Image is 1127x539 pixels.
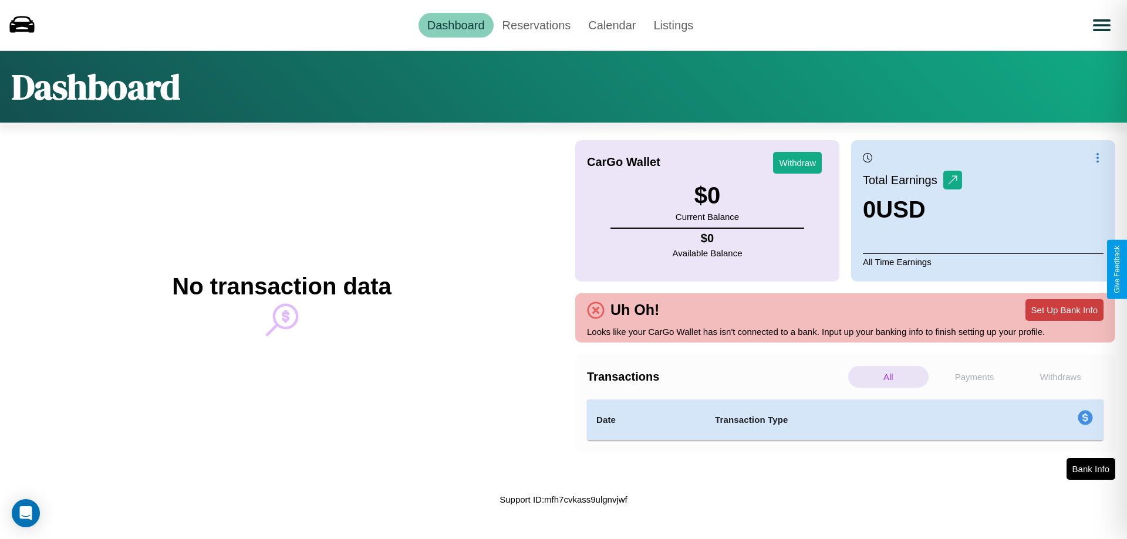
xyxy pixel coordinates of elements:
[645,13,702,38] a: Listings
[1085,9,1118,42] button: Open menu
[12,63,180,111] h1: Dashboard
[587,155,660,169] h4: CarGo Wallet
[579,13,645,38] a: Calendar
[1020,366,1101,388] p: Withdraws
[494,13,580,38] a: Reservations
[172,273,391,300] h2: No transaction data
[419,13,494,38] a: Dashboard
[12,499,40,527] div: Open Intercom Messenger
[1113,246,1121,293] div: Give Feedback
[500,491,627,507] p: Support ID: mfh7cvkass9ulgnvjwf
[676,182,739,209] h3: $ 0
[1025,299,1104,321] button: Set Up Bank Info
[1067,458,1115,480] button: Bank Info
[715,413,981,427] h4: Transaction Type
[605,301,665,318] h4: Uh Oh!
[863,170,943,191] p: Total Earnings
[673,245,743,261] p: Available Balance
[848,366,929,388] p: All
[587,399,1104,440] table: simple table
[773,152,822,174] button: Withdraw
[587,324,1104,340] p: Looks like your CarGo Wallet has isn't connected to a bank. Input up your banking info to finish ...
[863,196,962,223] h3: 0 USD
[673,232,743,245] h4: $ 0
[587,370,845,384] h4: Transactions
[863,253,1104,270] p: All Time Earnings
[676,209,739,225] p: Current Balance
[934,366,1015,388] p: Payments
[596,413,696,427] h4: Date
